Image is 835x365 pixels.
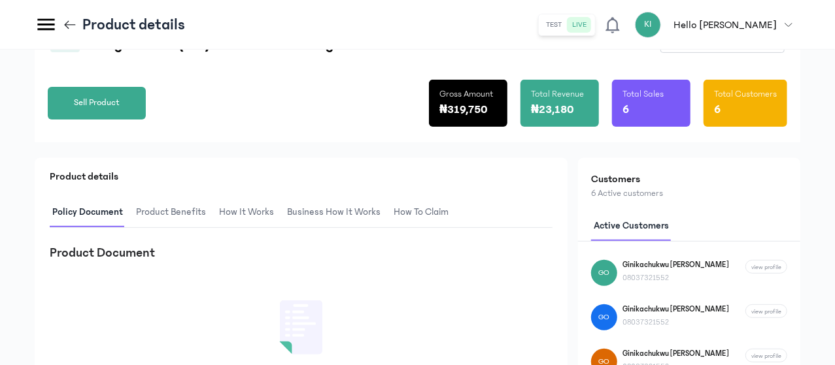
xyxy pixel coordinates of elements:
div: KI [635,12,661,38]
span: Active customers [591,211,672,242]
p: Ginikachukwu [PERSON_NAME] [622,349,729,359]
p: 6 [622,101,629,119]
button: How It Works [216,197,284,228]
p: Total Sales [622,87,664,101]
p: ₦23,180 [531,101,575,119]
button: Sell Product [48,87,146,119]
p: 08037321552 [622,273,729,283]
p: ₦319,750 [439,101,488,119]
span: How to claim [391,197,451,228]
a: view profile [745,349,787,362]
span: Policy Document [50,197,126,228]
p: Gross Amount [439,87,493,101]
p: Hello [PERSON_NAME] [674,17,777,33]
button: live [568,17,592,33]
p: Ginikachukwu [PERSON_NAME] [622,304,729,315]
div: GO [591,260,617,286]
p: Total Customers [714,87,777,101]
p: Product details [50,168,553,184]
button: KIHello [PERSON_NAME] [635,12,800,38]
h3: Product Document [50,244,155,262]
button: test [541,17,568,33]
button: Business How It Works [284,197,391,228]
span: Product Benefits [133,197,209,228]
p: Product details [82,14,185,35]
span: Sell Product [74,96,120,110]
button: Policy Document [50,197,133,228]
button: Product Benefits [133,197,216,228]
p: Total Revenue [531,87,584,101]
button: How to claim [391,197,459,228]
a: view profile [745,260,787,274]
span: How It Works [216,197,277,228]
button: Active customers [591,211,679,242]
p: 6 [714,101,721,119]
a: view profile [745,304,787,318]
div: GO [591,304,617,330]
p: Ginikachukwu [PERSON_NAME] [622,260,729,270]
p: 6 Active customers [591,187,787,200]
h2: Customers [591,171,787,187]
p: 08037321552 [622,317,729,328]
span: Business How It Works [284,197,383,228]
